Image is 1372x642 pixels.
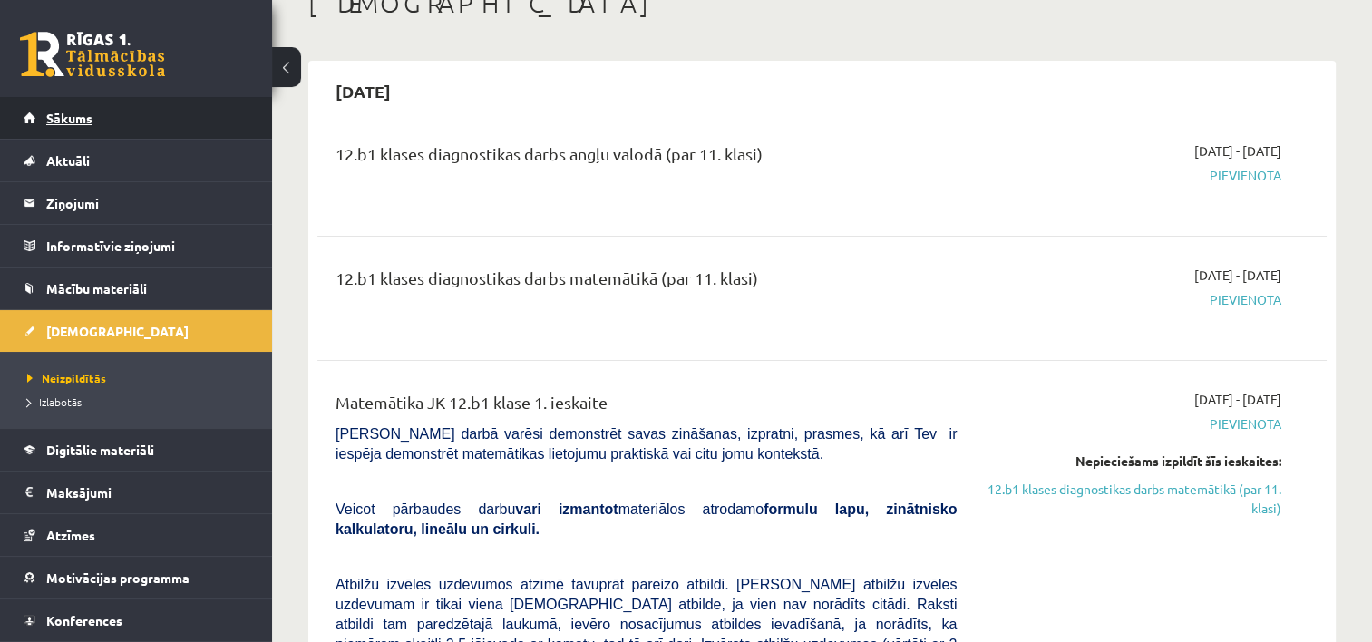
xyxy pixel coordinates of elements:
[336,501,957,537] b: formulu lapu, zinātnisko kalkulatoru, lineālu un cirkuli.
[24,140,249,181] a: Aktuāli
[46,152,90,169] span: Aktuāli
[27,371,106,385] span: Neizpildītās
[27,394,82,409] span: Izlabotās
[317,70,409,112] h2: [DATE]
[24,599,249,641] a: Konferences
[24,514,249,556] a: Atzīmes
[24,182,249,224] a: Ziņojumi
[46,225,249,267] legend: Informatīvie ziņojumi
[27,394,254,410] a: Izlabotās
[27,370,254,386] a: Neizpildītās
[46,110,92,126] span: Sākums
[24,97,249,139] a: Sākums
[515,501,618,517] b: vari izmantot
[24,429,249,471] a: Digitālie materiāli
[46,323,189,339] span: [DEMOGRAPHIC_DATA]
[24,267,249,309] a: Mācību materiāli
[984,290,1281,309] span: Pievienota
[984,480,1281,518] a: 12.b1 klases diagnostikas darbs matemātikā (par 11. klasi)
[46,612,122,628] span: Konferences
[46,442,154,458] span: Digitālie materiāli
[336,141,957,175] div: 12.b1 klases diagnostikas darbs angļu valodā (par 11. klasi)
[24,225,249,267] a: Informatīvie ziņojumi
[1194,266,1281,285] span: [DATE] - [DATE]
[336,501,957,537] span: Veicot pārbaudes darbu materiālos atrodamo
[984,166,1281,185] span: Pievienota
[1194,390,1281,409] span: [DATE] - [DATE]
[984,414,1281,433] span: Pievienota
[46,472,249,513] legend: Maksājumi
[46,569,190,586] span: Motivācijas programma
[24,557,249,598] a: Motivācijas programma
[24,310,249,352] a: [DEMOGRAPHIC_DATA]
[984,452,1281,471] div: Nepieciešams izpildīt šīs ieskaites:
[46,182,249,224] legend: Ziņojumi
[24,472,249,513] a: Maksājumi
[46,280,147,297] span: Mācību materiāli
[20,32,165,77] a: Rīgas 1. Tālmācības vidusskola
[336,266,957,299] div: 12.b1 klases diagnostikas darbs matemātikā (par 11. klasi)
[46,527,95,543] span: Atzīmes
[336,426,957,462] span: [PERSON_NAME] darbā varēsi demonstrēt savas zināšanas, izpratni, prasmes, kā arī Tev ir iespēja d...
[1194,141,1281,160] span: [DATE] - [DATE]
[336,390,957,423] div: Matemātika JK 12.b1 klase 1. ieskaite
